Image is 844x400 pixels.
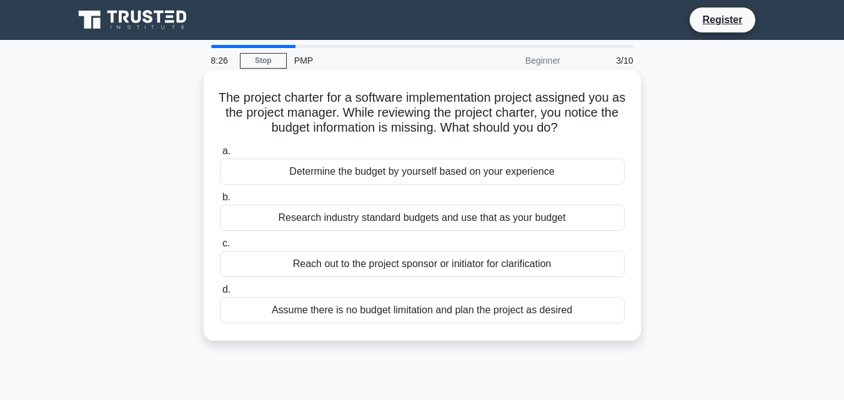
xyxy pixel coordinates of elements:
span: a. [222,145,231,156]
div: Research industry standard budgets and use that as your budget [220,205,625,231]
div: Reach out to the project sponsor or initiator for clarification [220,251,625,277]
a: Register [695,12,750,27]
h5: The project charter for a software implementation project assigned you as the project manager. Wh... [219,90,626,136]
div: 8:26 [204,48,240,73]
span: b. [222,192,231,202]
div: Assume there is no budget limitation and plan the project as desired [220,297,625,323]
a: Stop [240,53,287,69]
span: d. [222,284,231,295]
div: Beginner [459,48,568,73]
div: Determine the budget by yourself based on your experience [220,159,625,185]
div: 3/10 [568,48,641,73]
div: PMP [287,48,459,73]
span: c. [222,238,230,248]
